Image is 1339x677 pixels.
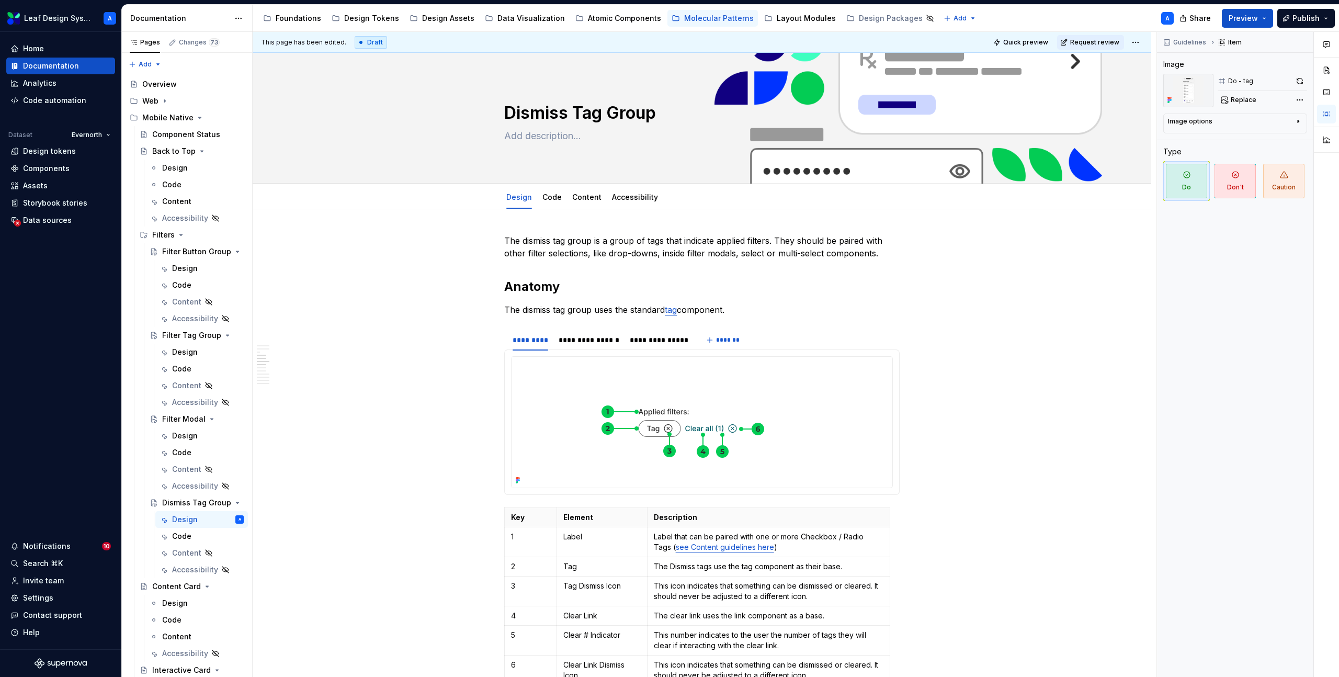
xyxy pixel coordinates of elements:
div: Back to Top [152,146,196,156]
a: Home [6,40,115,57]
a: Code [145,176,248,193]
div: Components [23,163,70,174]
span: Add [954,14,967,22]
div: Pages [130,38,160,47]
a: Code [155,528,248,545]
button: Request review [1057,35,1124,50]
button: Do [1163,161,1210,201]
div: Accessibility [172,313,218,324]
div: Code [172,447,191,458]
div: Code [162,179,181,190]
p: Description [654,512,883,523]
a: Content [145,193,248,210]
div: Do - tag [1228,77,1253,85]
a: Back to Top [135,143,248,160]
p: Label [563,532,641,542]
div: Page tree [259,8,938,29]
button: Notifications10 [6,538,115,555]
span: Share [1189,13,1211,24]
div: Code automation [23,95,86,106]
a: DesignA [155,511,248,528]
div: Storybook stories [23,198,87,208]
h2: Anatomy [504,278,900,295]
a: Molecular Patterns [667,10,758,27]
button: Add [126,57,165,72]
a: Design [145,160,248,176]
a: Filter Tag Group [145,327,248,344]
div: Changes [179,38,220,47]
div: Accessibility [162,648,208,659]
div: A [1165,14,1170,22]
a: Content [155,294,248,310]
a: Data Visualization [481,10,569,27]
div: Code [538,186,566,208]
div: Design Packages [859,13,923,24]
span: Guidelines [1173,38,1206,47]
div: Home [23,43,44,54]
div: Documentation [130,13,229,24]
div: Design [172,431,198,441]
button: Caution [1261,161,1307,201]
div: Code [172,280,191,290]
div: Molecular Patterns [684,13,754,24]
a: Design [506,193,532,201]
a: Filter Button Group [145,243,248,260]
a: Accessibility [155,394,248,411]
a: Settings [6,590,115,606]
a: Component Status [135,126,248,143]
a: Code automation [6,92,115,109]
div: Mobile Native [142,112,194,123]
div: Foundations [276,13,321,24]
p: 4 [511,611,550,621]
div: Filters [135,227,248,243]
div: Content [172,548,201,558]
a: Content [572,193,602,201]
div: Component Status [152,129,220,140]
button: Replace [1218,93,1261,107]
span: Quick preview [1003,38,1048,47]
div: Content [172,380,201,391]
div: A [239,514,241,525]
div: Mobile Native [126,109,248,126]
p: The Dismiss tags use the tag component as their base. [654,561,883,572]
div: Assets [23,180,48,191]
a: Design [155,344,248,360]
span: Add [139,60,152,69]
button: Image options [1168,117,1302,130]
div: Settings [23,593,53,603]
span: Replace [1231,96,1256,104]
div: Invite team [23,576,64,586]
button: Evernorth [67,128,115,142]
a: Content [155,377,248,394]
a: Layout Modules [760,10,840,27]
div: Design [172,263,198,274]
p: Key [511,512,550,523]
a: Design Packages [842,10,938,27]
div: Accessibility [172,565,218,575]
span: 10 [102,542,111,550]
a: Content [145,628,248,645]
button: Publish [1277,9,1335,28]
div: Code [162,615,181,625]
div: Overview [142,79,177,89]
span: Don't [1215,164,1256,198]
div: Leaf Design System [24,13,91,24]
button: Contact support [6,607,115,624]
div: Atomic Components [588,13,661,24]
a: Accessibility [145,210,248,227]
div: Contact support [23,610,82,620]
span: Publish [1292,13,1320,24]
a: tag [665,304,677,315]
div: Filter Tag Group [162,330,221,341]
a: Code [542,193,562,201]
div: Content Card [152,581,201,592]
div: Design [162,598,188,608]
span: This page has been edited. [261,38,346,47]
a: Design tokens [6,143,115,160]
a: Code [155,277,248,294]
span: Request review [1070,38,1119,47]
p: This number indicates to the user the number of tags they will clear if interacting with the clea... [654,630,883,651]
a: Code [155,360,248,377]
a: Accessibility [612,193,658,201]
a: Dismiss Tag Group [145,494,248,511]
